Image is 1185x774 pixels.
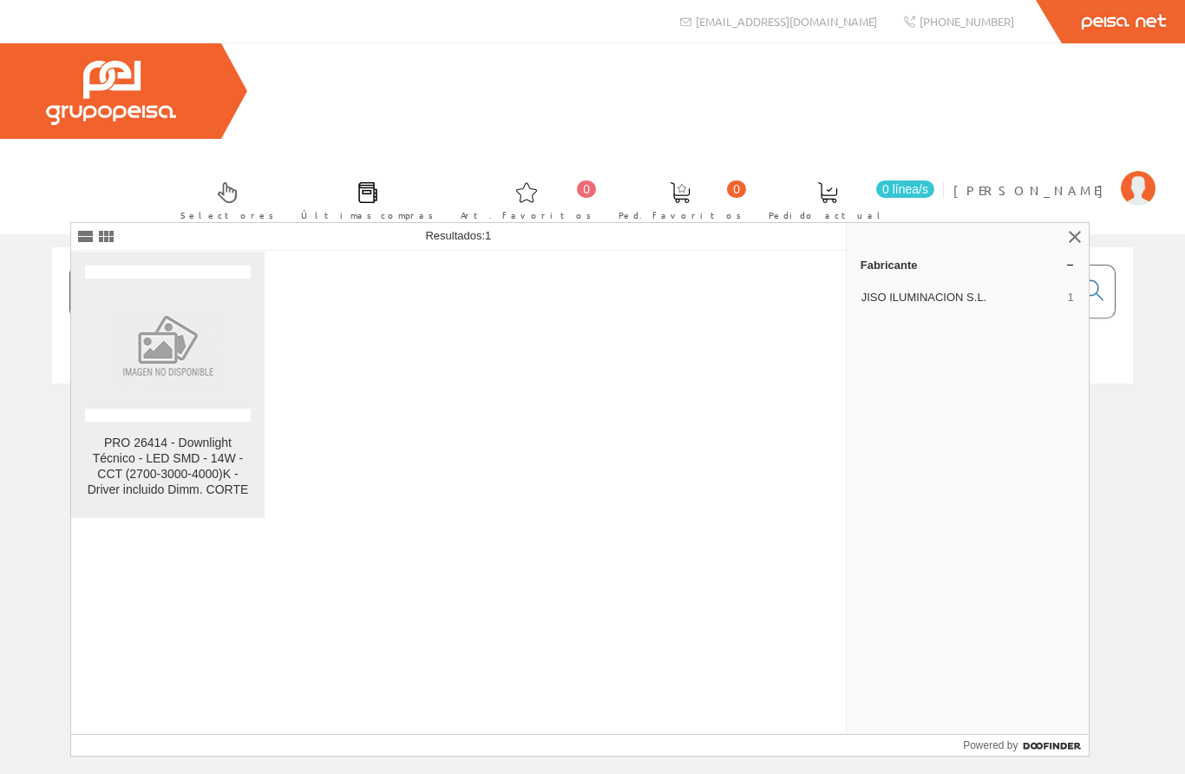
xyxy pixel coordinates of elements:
span: 1 [485,229,491,242]
div: PRO 26414 - Downlight Técnico - LED SMD - 14W - CCT (2700-3000-4000)K - Driver incluido Dimm. CORTE [85,436,251,498]
div: © Grupo Peisa [52,405,1133,420]
img: PRO 26414 - Downlight Técnico - LED SMD - 14W - CCT (2700-3000-4000)K - Driver incluido Dimm. CORTE [85,279,251,408]
img: Grupo Peisa [46,61,176,125]
a: Powered by [963,735,1089,756]
span: 0 [577,180,596,198]
span: 0 [727,180,746,198]
a: [PERSON_NAME] [953,167,1156,184]
a: Fabricante [847,251,1089,279]
span: [PHONE_NUMBER] [920,14,1014,29]
span: Últimas compras [301,207,434,224]
a: Últimas compras [284,167,442,231]
span: Art. favoritos [461,207,592,224]
span: Pedido actual [769,207,887,224]
span: Ped. favoritos [619,207,742,224]
span: Powered by [963,738,1018,753]
span: Resultados: [425,229,491,242]
a: Selectores [163,167,283,231]
span: 1 [1068,290,1074,305]
span: 0 línea/s [876,180,934,198]
span: JISO ILUMINACION S.L. [861,290,1061,305]
span: [PERSON_NAME] [953,181,1112,199]
span: Selectores [180,207,274,224]
a: PRO 26414 - Downlight Técnico - LED SMD - 14W - CCT (2700-3000-4000)K - Driver incluido Dimm. COR... [71,252,265,518]
span: [EMAIL_ADDRESS][DOMAIN_NAME] [696,14,877,29]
